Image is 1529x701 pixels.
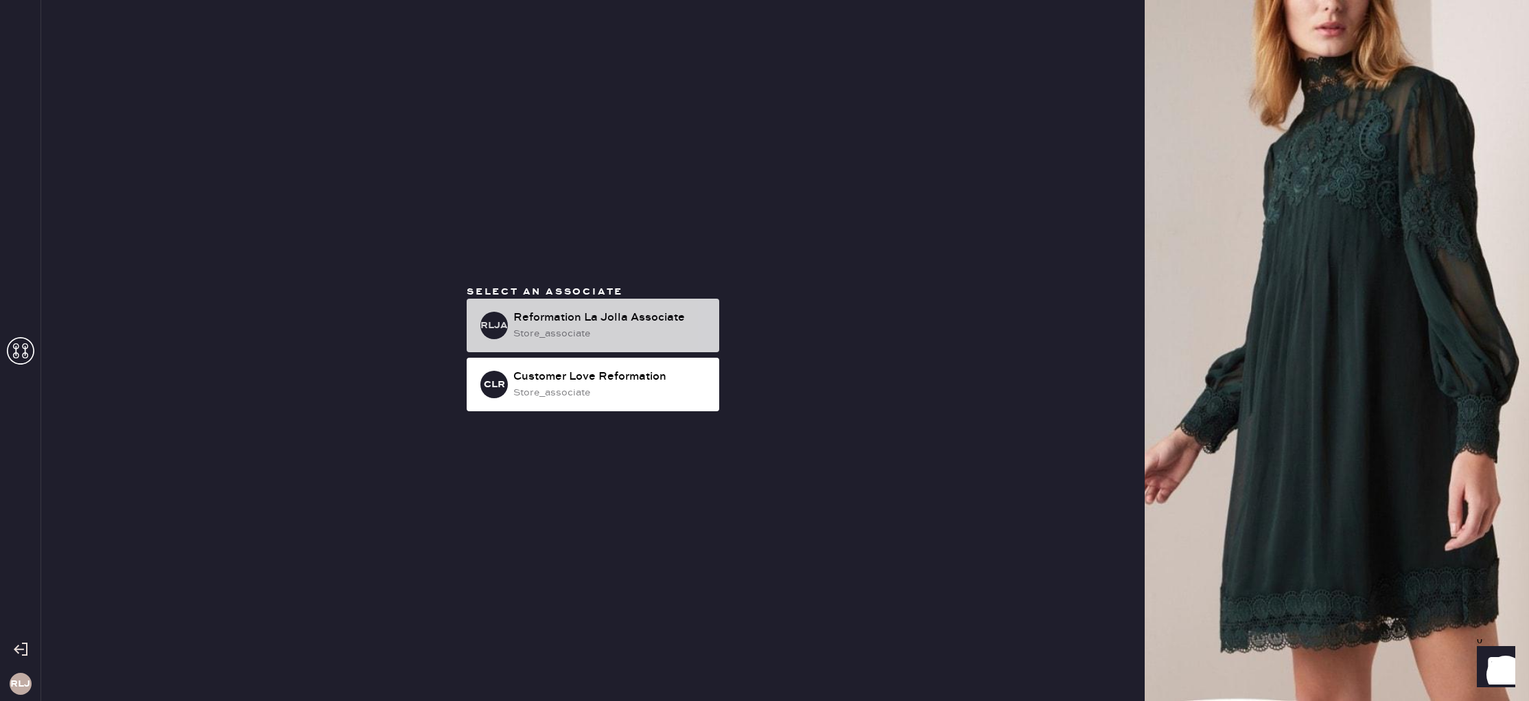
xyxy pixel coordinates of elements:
div: store_associate [513,385,708,400]
h3: RLJA [480,321,508,330]
h3: RLJ [10,679,30,689]
iframe: Front Chat [1464,639,1523,698]
span: Select an associate [467,286,623,298]
div: store_associate [513,326,708,341]
div: Customer Love Reformation [513,369,708,385]
h3: CLR [484,380,505,389]
div: Reformation La Jolla Associate [513,310,708,326]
